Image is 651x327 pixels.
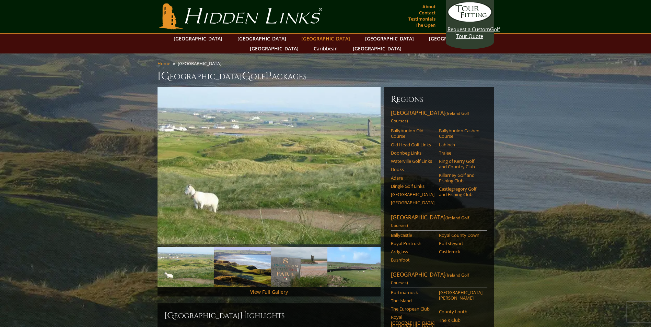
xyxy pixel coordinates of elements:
[391,200,434,205] a: [GEOGRAPHIC_DATA]
[391,158,434,164] a: Waterville Golf Links
[439,128,483,139] a: Ballybunion Cashen Course
[391,257,434,263] a: Bushfoot
[391,183,434,189] a: Dingle Golf Links
[391,109,487,126] a: [GEOGRAPHIC_DATA](Ireland Golf Courses)
[391,192,434,197] a: [GEOGRAPHIC_DATA]
[234,34,290,44] a: [GEOGRAPHIC_DATA]
[439,317,483,323] a: The K Club
[391,272,469,286] span: (Ireland Golf Courses)
[391,215,469,228] span: (Ireland Golf Courses)
[158,60,170,66] a: Home
[407,14,437,24] a: Testimonials
[391,94,487,105] h6: Regions
[391,167,434,172] a: Dooks
[158,69,494,83] h1: [GEOGRAPHIC_DATA] olf ackages
[391,142,434,147] a: Old Head Golf Links
[439,186,483,197] a: Castlegregory Golf and Fishing Club
[417,8,437,17] a: Contact
[391,249,434,254] a: Ardglass
[439,241,483,246] a: Portstewart
[240,310,247,321] span: H
[391,128,434,139] a: Ballybunion Old Course
[391,241,434,246] a: Royal Portrush
[391,306,434,312] a: The European Club
[391,298,434,303] a: The Island
[414,20,437,30] a: The Open
[439,158,483,170] a: Ring of Kerry Golf and Country Club
[391,232,434,238] a: Ballycastle
[391,271,487,288] a: [GEOGRAPHIC_DATA](Ireland Golf Courses)
[391,314,434,326] a: Royal [GEOGRAPHIC_DATA]
[391,214,487,231] a: [GEOGRAPHIC_DATA](Ireland Golf Courses)
[426,34,481,44] a: [GEOGRAPHIC_DATA]
[170,34,226,44] a: [GEOGRAPHIC_DATA]
[391,150,434,156] a: Doonbeg Links
[250,289,288,295] a: View Full Gallery
[391,175,434,181] a: Adare
[447,26,490,33] span: Request a Custom
[439,142,483,147] a: Lahinch
[178,60,224,66] li: [GEOGRAPHIC_DATA]
[246,44,302,53] a: [GEOGRAPHIC_DATA]
[298,34,353,44] a: [GEOGRAPHIC_DATA]
[439,290,483,301] a: [GEOGRAPHIC_DATA][PERSON_NAME]
[310,44,341,53] a: Caribbean
[164,310,374,321] h2: [GEOGRAPHIC_DATA] ighlights
[421,2,437,11] a: About
[265,69,272,83] span: P
[242,69,251,83] span: G
[447,2,492,39] a: Request a CustomGolf Tour Quote
[439,249,483,254] a: Castlerock
[439,172,483,184] a: Killarney Golf and Fishing Club
[439,150,483,156] a: Tralee
[439,309,483,314] a: County Louth
[391,290,434,295] a: Portmarnock
[349,44,405,53] a: [GEOGRAPHIC_DATA]
[391,110,469,124] span: (Ireland Golf Courses)
[362,34,417,44] a: [GEOGRAPHIC_DATA]
[439,232,483,238] a: Royal County Down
